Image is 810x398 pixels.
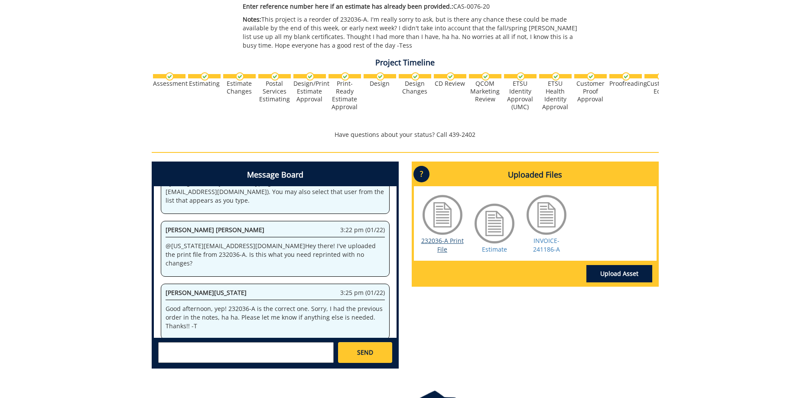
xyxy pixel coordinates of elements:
[434,80,466,87] div: CD Review
[243,15,261,23] span: Notes:
[552,72,560,81] img: checkmark
[329,80,361,111] div: Print-Ready Estimate Approval
[243,15,582,50] p: This project is a reorder of 232036-A. I'm really sorry to ask, but is there any chance these cou...
[158,342,334,363] textarea: messageToSend
[376,72,384,81] img: checkmark
[421,236,464,253] a: 232036-A Print File
[243,2,453,10] span: Enter reference number here if an estimate has already been provided.:
[341,72,349,81] img: checkmark
[223,80,256,95] div: Estimate Changes
[574,80,607,103] div: Customer Proof Approval
[340,226,385,234] span: 3:22 pm (01/22)
[166,288,247,297] span: [PERSON_NAME][US_STATE]
[539,80,572,111] div: ETSU Health Identity Approval
[166,242,385,268] p: @ [US_STATE][EMAIL_ADDRESS][DOMAIN_NAME] Hey there! I've uploaded the print file from 232036-A. I...
[306,72,314,81] img: checkmark
[622,72,630,81] img: checkmark
[357,348,373,357] span: SEND
[166,72,174,81] img: checkmark
[587,72,595,81] img: checkmark
[258,80,291,103] div: Postal Services Estimating
[152,130,659,139] p: Have questions about your status? Call 439-2402
[644,80,677,95] div: Customer Edits
[446,72,455,81] img: checkmark
[338,342,392,363] a: SEND
[152,58,659,67] h4: Project Timeline
[243,2,582,11] p: CAS-0076-20
[399,80,431,95] div: Design Changes
[657,72,665,81] img: checkmark
[271,72,279,81] img: checkmark
[166,226,264,234] span: [PERSON_NAME] [PERSON_NAME]
[533,236,560,253] a: INVOICE-241186-A
[364,80,396,87] div: Design
[609,80,642,87] div: Proofreading
[482,245,507,253] a: Estimate
[517,72,525,81] img: checkmark
[411,72,420,81] img: checkmark
[340,288,385,297] span: 3:25 pm (01/22)
[188,80,221,87] div: Estimating
[469,80,501,103] div: QCOM Marketing Review
[293,80,326,103] div: Design/Print Estimate Approval
[413,166,429,182] p: ?
[481,72,490,81] img: checkmark
[154,164,397,186] h4: Message Board
[414,164,657,186] h4: Uploaded Files
[236,72,244,81] img: checkmark
[201,72,209,81] img: checkmark
[166,304,385,330] p: Good afternoon, yep! 232036-A is the correct one. Sorry, I had the previous order in the notes, h...
[504,80,537,111] div: ETSU Identity Approval (UMC)
[153,80,185,87] div: Assessment
[586,265,652,282] a: Upload Asset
